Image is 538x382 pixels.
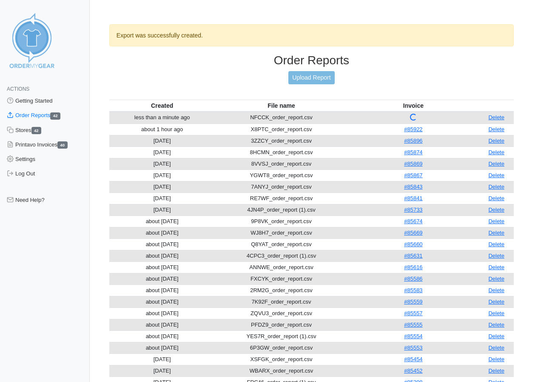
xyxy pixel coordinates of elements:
a: Delete [488,218,504,224]
a: Delete [488,322,504,328]
span: 42 [50,112,60,120]
a: #85843 [404,184,422,190]
a: Delete [488,184,504,190]
a: #85669 [404,230,422,236]
td: WBARX_order_report.csv [215,365,348,376]
a: #85660 [404,241,422,247]
td: [DATE] [109,169,215,181]
a: Delete [488,230,504,236]
a: #85922 [404,126,422,132]
th: Invoice [348,100,479,112]
a: Delete [488,149,504,155]
a: #85867 [404,172,422,178]
a: #85674 [404,218,422,224]
a: #85555 [404,322,422,328]
a: #85557 [404,310,422,316]
td: [DATE] [109,353,215,365]
a: Delete [488,276,504,282]
td: about [DATE] [109,215,215,227]
td: about [DATE] [109,273,215,284]
td: ANNWE_order_report.csv [215,261,348,273]
a: Delete [488,368,504,374]
td: [DATE] [109,181,215,192]
td: ZQVU3_order_report.csv [215,307,348,319]
a: #85559 [404,299,422,305]
div: Export was successfully created. [109,24,514,46]
td: 3ZZCY_order_report.csv [215,135,348,146]
td: about [DATE] [109,319,215,330]
a: #85583 [404,287,422,293]
a: Upload Report [288,71,334,84]
td: YES7R_order_report (1).csv [215,330,348,342]
a: Delete [488,356,504,362]
td: [DATE] [109,146,215,158]
td: about [DATE] [109,342,215,353]
td: RE7WF_order_report.csv [215,192,348,204]
td: about [DATE] [109,250,215,261]
th: File name [215,100,348,112]
td: PFDZ9_order_report.csv [215,319,348,330]
td: [DATE] [109,204,215,215]
a: Delete [488,126,504,132]
a: Delete [488,333,504,339]
td: 8VVSJ_order_report.csv [215,158,348,169]
a: Delete [488,264,504,270]
a: Delete [488,161,504,167]
span: 40 [57,141,68,149]
td: less than a minute ago [109,112,215,124]
a: #85841 [404,195,422,201]
a: #85586 [404,276,422,282]
a: Delete [488,207,504,213]
span: 42 [31,127,42,134]
td: Q8YAT_order_report.csv [215,238,348,250]
td: 7K92F_order_report.csv [215,296,348,307]
td: 2RM2G_order_report.csv [215,284,348,296]
td: 4CPC3_order_report (1).csv [215,250,348,261]
a: #85869 [404,161,422,167]
a: Delete [488,299,504,305]
a: #85874 [404,149,422,155]
a: #85452 [404,368,422,374]
td: X8PTC_order_report.csv [215,124,348,135]
a: #85896 [404,138,422,144]
td: about 1 hour ago [109,124,215,135]
a: #85631 [404,253,422,259]
a: Delete [488,287,504,293]
a: Delete [488,241,504,247]
td: about [DATE] [109,284,215,296]
a: Delete [488,114,504,121]
td: XSFGK_order_report.csv [215,353,348,365]
a: Delete [488,310,504,316]
td: about [DATE] [109,296,215,307]
td: 8HCMN_order_report.csv [215,146,348,158]
a: Delete [488,138,504,144]
td: 9P8VK_order_report.csv [215,215,348,227]
td: [DATE] [109,135,215,146]
a: #85454 [404,356,422,362]
td: about [DATE] [109,330,215,342]
a: #85553 [404,345,422,351]
td: [DATE] [109,365,215,376]
a: #85554 [404,333,422,339]
td: 7ANYJ_order_report.csv [215,181,348,192]
th: Created [109,100,215,112]
td: NFCCK_order_report.csv [215,112,348,124]
a: Delete [488,195,504,201]
a: #85616 [404,264,422,270]
td: FXCYK_order_report.csv [215,273,348,284]
a: Delete [488,345,504,351]
td: about [DATE] [109,238,215,250]
td: WJ8H7_order_report.csv [215,227,348,238]
td: [DATE] [109,158,215,169]
td: about [DATE] [109,261,215,273]
td: about [DATE] [109,307,215,319]
h3: Order Reports [109,53,514,68]
td: 6P3GW_order_report.csv [215,342,348,353]
td: [DATE] [109,192,215,204]
td: about [DATE] [109,227,215,238]
a: #85733 [404,207,422,213]
a: Delete [488,253,504,259]
a: Delete [488,172,504,178]
span: Actions [7,86,29,92]
td: 4JN4P_order_report (1).csv [215,204,348,215]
